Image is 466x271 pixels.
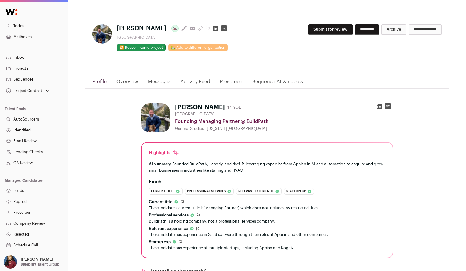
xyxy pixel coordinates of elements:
div: Project Context [5,88,42,93]
button: Archive [381,24,406,35]
img: bb6444c1ac54b994a83994a25dc73ff5dc0689f947b02079d4a5d441635e1497 [92,24,112,44]
h1: [PERSON_NAME] [175,103,225,112]
div: [GEOGRAPHIC_DATA] [117,35,230,40]
img: Wellfound [2,6,21,18]
div: 14 YOE [227,104,241,111]
span: Professional services [149,213,189,218]
span: [GEOGRAPHIC_DATA] [175,112,215,117]
button: Open dropdown [5,87,51,95]
h2: Finch [149,178,162,186]
div: Founding Managing Partner @ BuildPath [175,118,393,125]
div: The candidate's current title is 'Managing Partner', which does not include any restricted titles. [149,206,385,210]
a: Sequence AI Variables [252,78,303,88]
button: Open dropdown [2,255,61,269]
div: Highlights [149,150,179,156]
span: Professional services [187,188,226,194]
img: 10010497-medium_jpg [4,255,17,269]
span: Relevant experience [238,188,273,194]
span: Current title [151,188,174,194]
div: The candidate has experience in SaaS software through their roles at Appian and other companies. [149,232,385,237]
button: 🔂 Reuse in same project [117,44,166,51]
div: General Studies - [US_STATE][GEOGRAPHIC_DATA] [175,126,393,131]
a: Messages [148,78,171,88]
p: Blueprint Talent Group [21,262,59,267]
span: [PERSON_NAME] [117,24,166,33]
div: BuildPath is a holding company, not a professional services company. [149,219,385,224]
a: Activity Feed [180,78,210,88]
span: AI summary: [149,162,172,166]
a: 🏡 Add to different organization [168,44,228,51]
span: Current title [149,200,173,204]
a: Overview [116,78,138,88]
a: Profile [92,78,107,88]
span: Relevant experience [149,226,188,231]
p: [PERSON_NAME] [21,257,53,262]
button: Submit for review [308,24,353,35]
span: Startup exp [286,188,306,194]
div: Founded BuildPath, Laborly, and riseUP, leveraging expertise from Appian in AI and automation to ... [149,161,385,174]
span: Startup exp [149,240,171,244]
img: bb6444c1ac54b994a83994a25dc73ff5dc0689f947b02079d4a5d441635e1497 [141,103,170,132]
a: Prescreen [220,78,243,88]
div: The candidate has experience at multiple startups, including Appian and Kogniz. [149,246,385,250]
